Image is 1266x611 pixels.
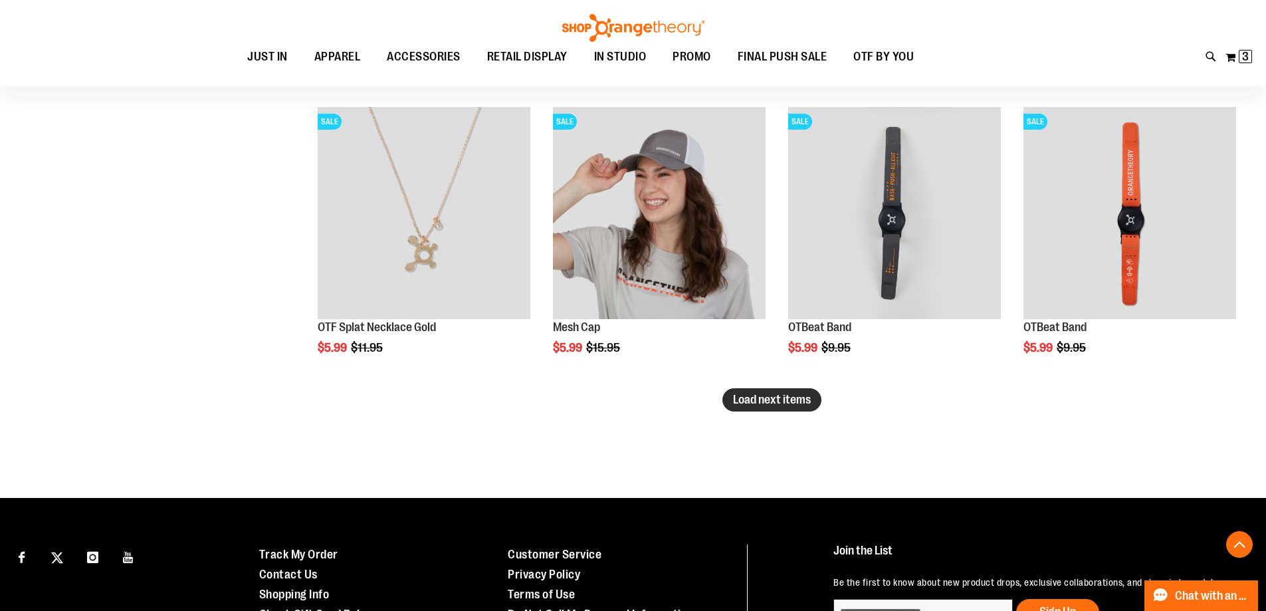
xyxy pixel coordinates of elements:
button: Chat with an Expert [1144,580,1259,611]
p: Be the first to know about new product drops, exclusive collaborations, and shopping events! [833,576,1235,589]
span: Load next items [733,393,811,406]
a: FINAL PUSH SALE [724,42,841,72]
span: SALE [788,114,812,130]
a: OTF Splat Necklace Gold [318,320,436,334]
a: Mesh Cap [553,320,600,334]
span: $5.99 [788,341,819,354]
span: $9.95 [1057,341,1088,354]
span: JUST IN [247,42,288,72]
span: IN STUDIO [594,42,647,72]
span: FINAL PUSH SALE [738,42,827,72]
span: SALE [1023,114,1047,130]
span: APPAREL [314,42,361,72]
span: $15.95 [586,341,622,354]
img: OTBeat Band [788,107,1001,320]
span: OTF BY YOU [853,42,914,72]
span: ACCESSORIES [387,42,461,72]
span: $5.99 [1023,341,1055,354]
div: product [1017,100,1243,389]
img: Shop Orangetheory [560,14,706,42]
img: Product image for Splat Necklace Gold [318,107,530,320]
a: Product image for Orangetheory Mesh CapSALE [553,107,766,322]
span: SALE [553,114,577,130]
span: PROMO [673,42,711,72]
div: product [546,100,772,389]
a: OTBeat BandSALE [788,107,1001,322]
a: IN STUDIO [581,42,660,72]
a: Customer Service [508,548,601,561]
a: Track My Order [259,548,338,561]
a: ACCESSORIES [373,42,474,72]
a: APPAREL [301,42,374,72]
button: Load next items [722,388,821,412]
img: Twitter [51,552,63,564]
span: $5.99 [553,341,584,354]
a: Terms of Use [508,588,575,601]
a: OTF BY YOU [840,42,927,72]
span: Chat with an Expert [1175,590,1250,602]
a: Visit our Facebook page [10,545,33,568]
img: Product image for Orangetheory Mesh Cap [553,107,766,320]
div: product [782,100,1007,389]
a: Visit our Instagram page [81,545,104,568]
button: Back To Top [1226,531,1253,558]
span: 3 [1242,50,1249,63]
span: $9.95 [821,341,853,354]
a: Privacy Policy [508,568,580,581]
h4: Join the List [833,545,1235,569]
span: RETAIL DISPLAY [487,42,568,72]
div: product [311,100,537,389]
a: RETAIL DISPLAY [474,42,581,72]
span: $5.99 [318,341,349,354]
a: Visit our X page [46,545,69,568]
span: $11.95 [351,341,385,354]
a: Shopping Info [259,588,330,601]
a: Visit our Youtube page [117,545,140,568]
span: SALE [318,114,342,130]
a: Contact Us [259,568,318,581]
a: OTBeat Band [788,320,851,334]
a: JUST IN [234,42,301,72]
a: Product image for Splat Necklace GoldSALE [318,107,530,322]
img: OTBeat Band [1023,107,1236,320]
a: OTBeat BandSALE [1023,107,1236,322]
a: OTBeat Band [1023,320,1087,334]
a: PROMO [659,42,724,72]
